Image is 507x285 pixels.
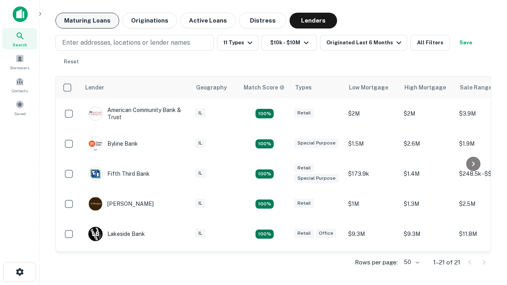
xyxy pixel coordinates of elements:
span: Contacts [12,87,28,94]
div: Geography [196,83,227,92]
button: Reset [59,54,84,70]
div: Matching Properties: 3, hasApolloMatch: undefined [255,139,274,149]
td: $2M [344,99,400,129]
span: Saved [14,110,26,117]
div: Matching Properties: 2, hasApolloMatch: undefined [255,199,274,209]
th: Lender [80,76,191,99]
td: $1.3M [400,189,455,219]
div: Capitalize uses an advanced AI algorithm to match your search with the best lender. The match sco... [244,83,285,92]
a: Contacts [2,74,37,95]
p: 1–21 of 21 [433,258,460,267]
button: 11 Types [217,35,258,51]
td: $173.9k [344,159,400,189]
h6: Match Score [244,83,283,92]
td: $5.4M [400,249,455,279]
td: $2M [400,99,455,129]
div: Low Mortgage [349,83,388,92]
td: $9.3M [400,219,455,249]
th: High Mortgage [400,76,455,99]
td: $9.3M [344,219,400,249]
a: Search [2,28,37,49]
button: Enter addresses, locations or lender names [55,35,214,51]
td: $1.4M [400,159,455,189]
div: Fifth Third Bank [88,167,150,181]
td: $1.5M [344,129,400,159]
a: Borrowers [2,51,37,72]
td: $2.6M [400,129,455,159]
div: Retail [294,163,314,173]
span: Search [13,42,27,48]
button: Originated Last 6 Months [320,35,407,51]
div: Sale Range [460,83,492,92]
div: IL [195,169,206,178]
button: $10k - $10M [261,35,317,51]
img: picture [89,107,102,120]
div: Matching Properties: 2, hasApolloMatch: undefined [255,169,274,179]
th: Low Mortgage [344,76,400,99]
th: Types [290,76,344,99]
img: picture [89,137,102,150]
th: Capitalize uses an advanced AI algorithm to match your search with the best lender. The match sco... [239,76,290,99]
div: Types [295,83,312,92]
img: picture [89,167,102,180]
div: IL [195,229,206,238]
div: IL [195,139,206,148]
div: High Mortgage [404,83,446,92]
div: Byline Bank [88,137,138,151]
button: All Filters [410,35,450,51]
div: 50 [401,256,421,268]
div: Lender [85,83,104,92]
div: Originated Last 6 Months [326,38,404,47]
span: Borrowers [10,65,29,71]
div: Retail [294,199,314,208]
div: [PERSON_NAME] [88,197,154,211]
td: $1M [344,189,400,219]
img: picture [89,197,102,211]
a: Saved [2,97,37,118]
th: Geography [191,76,239,99]
div: IL [195,108,206,118]
div: Retail [294,229,314,238]
button: Distress [239,13,286,28]
p: Enter addresses, locations or lender names [62,38,190,47]
button: Save your search to get updates of matches that match your search criteria. [453,35,478,51]
button: Maturing Loans [55,13,119,28]
div: Retail [294,108,314,118]
div: Lakeside Bank [88,227,145,241]
div: American Community Bank & Trust [88,106,183,121]
div: Special Purpose [294,174,339,183]
td: $1.5M [344,249,400,279]
img: capitalize-icon.png [13,6,28,22]
div: Matching Properties: 3, hasApolloMatch: undefined [255,230,274,239]
div: Office [316,229,336,238]
button: Lenders [290,13,337,28]
button: Originations [122,13,177,28]
button: Active Loans [180,13,236,28]
p: L B [92,230,99,238]
iframe: Chat Widget [467,196,507,234]
p: Rows per page: [355,258,398,267]
div: Matching Properties: 2, hasApolloMatch: undefined [255,109,274,118]
div: Special Purpose [294,139,339,148]
div: IL [195,199,206,208]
